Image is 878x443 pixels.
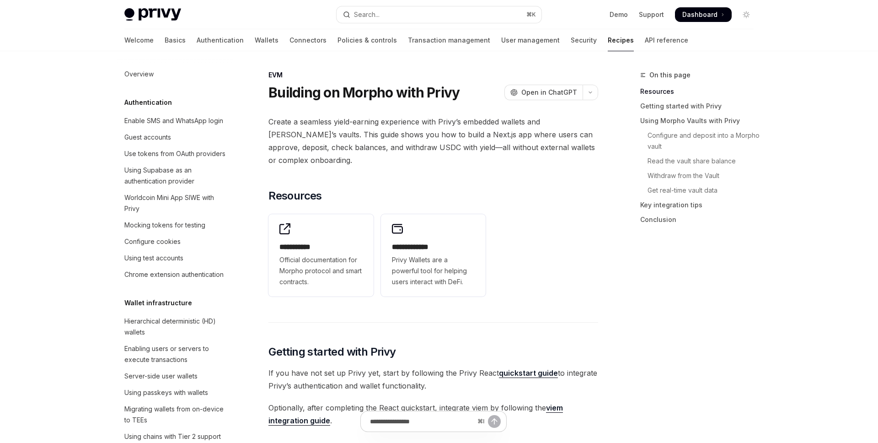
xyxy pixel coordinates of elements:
a: Chrome extension authentication [117,266,234,283]
button: Open in ChatGPT [504,85,583,100]
a: Connectors [289,29,327,51]
a: Use tokens from OAuth providers [117,146,234,162]
div: Configure cookies [124,236,181,247]
span: On this page [649,70,691,81]
a: Key integration tips [640,198,761,212]
span: Create a seamless yield-earning experience with Privy’s embedded wallets and [PERSON_NAME]’s vaul... [268,115,598,167]
span: Dashboard [682,10,717,19]
a: Enable SMS and WhatsApp login [117,113,234,129]
a: Resources [640,84,761,99]
h1: Building on Morpho with Privy [268,84,460,101]
a: Using Morpho Vaults with Privy [640,113,761,128]
a: Welcome [124,29,154,51]
a: Support [639,10,664,19]
div: Worldcoin Mini App SIWE with Privy [124,192,229,214]
div: Chrome extension authentication [124,269,224,280]
button: Open search [337,6,541,23]
a: API reference [645,29,688,51]
button: Send message [488,415,501,428]
a: Worldcoin Mini App SIWE with Privy [117,189,234,217]
div: Migrating wallets from on-device to TEEs [124,404,229,426]
div: Using test accounts [124,253,183,264]
span: Privy Wallets are a powerful tool for helping users interact with DeFi. [392,254,475,287]
div: Mocking tokens for testing [124,220,205,231]
div: Using chains with Tier 2 support [124,431,221,442]
img: light logo [124,8,181,21]
a: Configure and deposit into a Morpho vault [640,128,761,154]
span: ⌘ K [526,11,536,18]
a: Dashboard [675,7,732,22]
a: Withdraw from the Vault [640,168,761,183]
a: Read the vault share balance [640,154,761,168]
span: Getting started with Privy [268,345,396,359]
h5: Wallet infrastructure [124,297,192,308]
a: Wallets [255,29,278,51]
div: Search... [354,9,380,20]
a: Enabling users or servers to execute transactions [117,340,234,368]
span: If you have not set up Privy yet, start by following the Privy React to integrate Privy’s authent... [268,367,598,392]
a: quickstart guide [499,368,558,378]
span: Resources [268,189,322,203]
a: Get real-time vault data [640,183,761,198]
button: Toggle dark mode [739,7,754,22]
span: Optionally, after completing the React quickstart, integrate viem by following the . [268,401,598,427]
a: Guest accounts [117,129,234,146]
div: Using passkeys with wallets [124,387,208,398]
a: Using test accounts [117,250,234,266]
a: Security [571,29,597,51]
a: Conclusion [640,212,761,227]
a: Overview [117,66,234,82]
a: Hierarchical deterministic (HD) wallets [117,313,234,340]
input: Ask a question... [370,411,474,432]
a: Transaction management [408,29,490,51]
div: Guest accounts [124,132,171,143]
a: Recipes [608,29,634,51]
div: EVM [268,70,598,80]
div: Using Supabase as an authentication provider [124,165,229,187]
div: Use tokens from OAuth providers [124,148,225,159]
a: Server-side user wallets [117,368,234,384]
a: Authentication [197,29,244,51]
a: Using Supabase as an authentication provider [117,162,234,189]
div: Enabling users or servers to execute transactions [124,343,229,365]
a: Mocking tokens for testing [117,217,234,233]
span: Official documentation for Morpho protocol and smart contracts. [279,254,363,287]
a: User management [501,29,560,51]
a: Basics [165,29,186,51]
a: Getting started with Privy [640,99,761,113]
div: Overview [124,69,154,80]
a: **** **** ***Privy Wallets are a powerful tool for helping users interact with DeFi. [381,214,486,297]
a: Demo [610,10,628,19]
a: Migrating wallets from on-device to TEEs [117,401,234,428]
div: Server-side user wallets [124,371,198,382]
a: Policies & controls [337,29,397,51]
div: Enable SMS and WhatsApp login [124,115,223,126]
span: Open in ChatGPT [521,88,577,97]
a: Using passkeys with wallets [117,384,234,401]
div: Hierarchical deterministic (HD) wallets [124,316,229,338]
a: Configure cookies [117,233,234,250]
h5: Authentication [124,97,172,108]
a: **** **** *Official documentation for Morpho protocol and smart contracts. [268,214,374,297]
